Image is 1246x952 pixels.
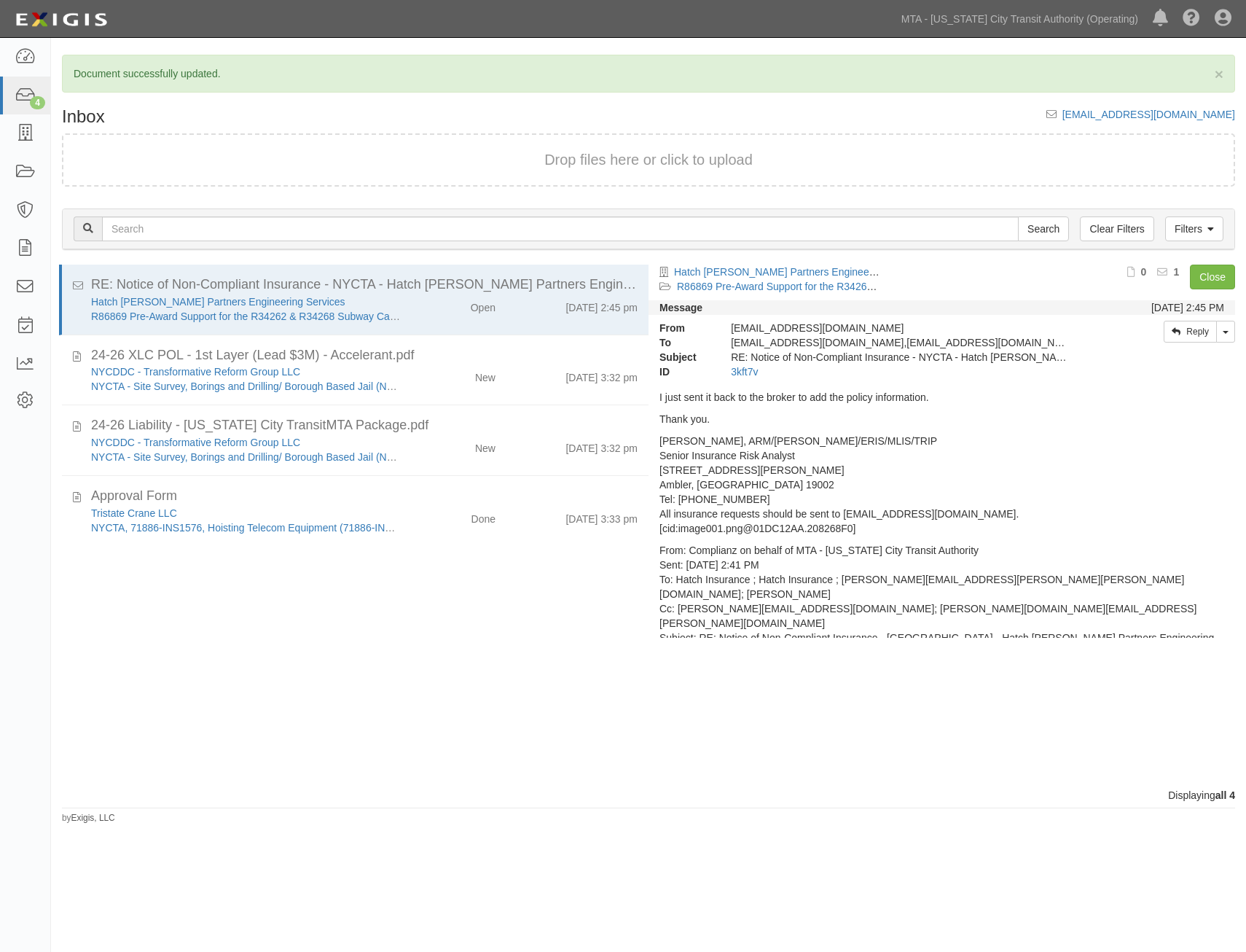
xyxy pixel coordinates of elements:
a: Hatch [PERSON_NAME] Partners Engineering Services [674,266,928,278]
a: Tristate Crane LLC [91,507,177,519]
div: NYCTA, 71886-INS1576, Hoisting Telecom Equipment (71886-INS1576) [91,520,401,535]
i: Help Center - Complianz [1183,10,1200,28]
a: Hatch [PERSON_NAME] Partners Engineering Services [91,296,345,308]
a: Clear Filters [1080,216,1153,241]
div: 4 [30,96,45,109]
span: × [1215,66,1223,82]
div: Open [471,294,495,315]
a: NYCTA - Site Survey, Borings and Drilling/ Borough Based Jail (NYDDC Project BBJ-XFAC) (EP/Job No... [91,381,640,392]
b: 1 [1173,266,1179,278]
a: NYCDDC - Transformative Reform Group LLC [91,437,300,448]
input: Search [102,216,1019,241]
div: [DATE] 3:32 pm [565,364,638,385]
div: [DATE] 3:33 pm [565,506,638,526]
div: [DATE] 2:45 PM [1151,300,1224,315]
div: 24-26 Liability - New York City TransitMTA Package.pdf [91,416,638,435]
img: Logo [11,7,111,33]
div: agreement-v4kxpe@mtato.complianz.com,insurance@hatch.com,insurance@hatch.com,deanna.forese@jacobs... [720,335,1078,350]
a: [EMAIL_ADDRESS][DOMAIN_NAME] [1062,109,1235,120]
div: New [475,435,495,456]
div: [EMAIL_ADDRESS][DOMAIN_NAME] [720,321,1078,335]
a: R86869 Pre-Award Support for the R34262 & R34268 Subway Car Contracts [91,311,439,322]
a: NYCDDC - Transformative Reform Group LLC [91,366,300,378]
p: I just sent it back to the broker to add the policy information. [659,390,1224,405]
strong: To [649,335,720,350]
a: Exigis, LLC [71,813,115,823]
strong: From [649,321,720,335]
h1: Inbox [62,107,105,126]
div: Displaying [51,788,1246,803]
a: MTA - [US_STATE] City Transit Authority (Operating) [894,4,1145,34]
span: Drop files here or click to upload [544,152,753,168]
strong: ID [649,364,720,379]
b: all 4 [1215,789,1235,801]
input: Search [1018,216,1069,241]
div: [DATE] 2:45 pm [565,294,638,315]
a: Close [1190,265,1235,289]
strong: Subject [649,350,720,364]
div: [DATE] 3:32 pm [565,435,638,456]
div: NYCDDC - Transformative Reform Group LLC [91,364,401,379]
div: Tristate Crane LLC [91,506,401,520]
a: R86869 Pre-Award Support for the R34262 & R34268 Subway Car Contracts [677,281,1025,292]
div: RE: Notice of Non-Compliant Insurance - NYCTA - Hatch Jacobs Partners Engineering Services - R86869 [91,276,638,294]
button: Close [1215,66,1223,82]
a: Filters [1165,216,1223,241]
b: 0 [1141,266,1147,278]
a: NYCTA - Site Survey, Borings and Drilling/ Borough Based Jail (NYDDC Project BBJ-XFAC) (EP/Job No... [91,451,640,463]
div: 24-26 XLC POL - 1st Layer (Lead $3M) - Accelerant.pdf [91,346,638,365]
a: NYCTA, 71886-INS1576, Hoisting Telecom Equipment (71886-INS1576) [91,522,418,534]
div: RE: Notice of Non-Compliant Insurance - NYCTA - Hatch Jacobs Partners Engineering Services - R86869 [720,350,1078,364]
div: New [475,364,495,385]
a: 3kft7v [731,366,758,378]
div: NYCTA - Site Survey, Borings and Drilling/ Borough Based Jail (NYDDC Project BBJ-XFAC) (EP/Job No... [91,450,401,464]
div: Approval Form [91,487,638,506]
p: [PERSON_NAME], ARM/[PERSON_NAME]/ERIS/MLIS/TRIP Senior Insurance Risk Analyst [STREET_ADDRESS][PE... [659,434,1224,536]
a: Reply [1164,321,1217,343]
strong: Message [659,302,702,313]
div: NYCTA - Site Survey, Borings and Drilling/ Borough Based Jail (NYDDC Project BBJ-XFAC) (EP/Job No... [91,379,401,394]
small: by [62,812,115,824]
div: Done [471,506,495,526]
p: Document successfully updated. [74,66,1223,81]
div: NYCDDC - Transformative Reform Group LLC [91,435,401,450]
p: From: Complianz on behalf of MTA - [US_STATE] City Transit Authority Sent: [DATE] 2:41 PM To: Hat... [659,543,1224,660]
p: Thank you. [659,412,1224,426]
